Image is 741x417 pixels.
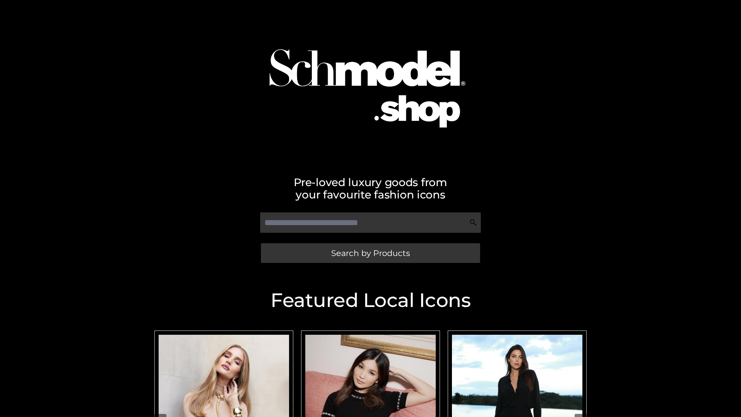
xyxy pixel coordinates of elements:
h2: Pre-loved luxury goods from your favourite fashion icons [151,176,590,201]
img: Search Icon [469,219,477,226]
a: Search by Products [261,243,480,263]
span: Search by Products [331,249,410,257]
h2: Featured Local Icons​ [151,291,590,310]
